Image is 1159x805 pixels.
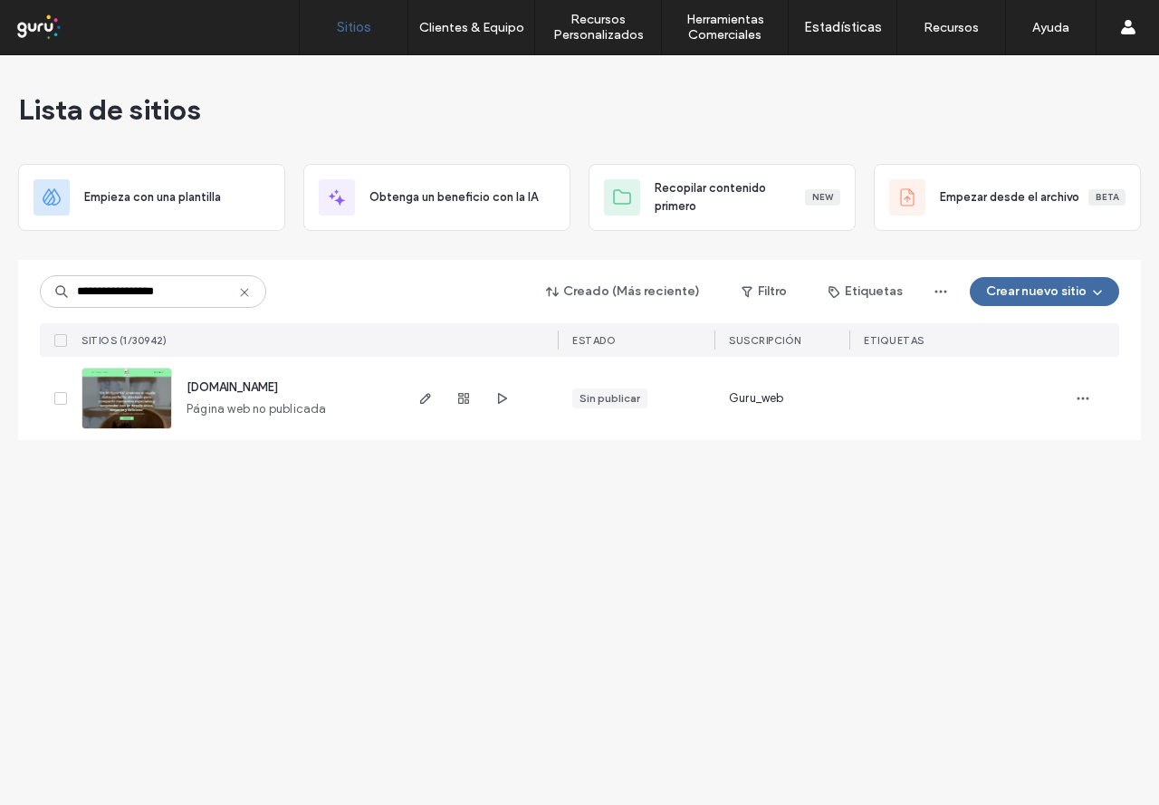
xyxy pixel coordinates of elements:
div: Sin publicar [579,390,640,407]
button: Creado (Más reciente) [531,277,716,306]
label: Recursos Personalizados [535,12,661,43]
span: Obtenga un beneficio con la IA [369,188,538,206]
span: Página web no publicada [187,400,327,418]
div: Recopilar contenido primeroNew [589,164,856,231]
button: Crear nuevo sitio [970,277,1119,306]
span: Suscripción [729,334,801,347]
label: Estadísticas [804,19,882,35]
label: Sitios [337,19,371,35]
div: New [805,189,840,206]
div: Beta [1088,189,1125,206]
a: [DOMAIN_NAME] [187,380,278,394]
div: Empezar desde el archivoBeta [874,164,1141,231]
span: Recopilar contenido primero [655,179,805,216]
div: Empieza con una plantilla [18,164,285,231]
button: Filtro [723,277,805,306]
label: Herramientas Comerciales [662,12,788,43]
span: ESTADO [572,334,616,347]
span: SITIOS (1/30942) [81,334,167,347]
label: Clientes & Equipo [419,20,524,35]
label: Recursos [924,20,979,35]
span: Lista de sitios [18,91,201,128]
span: ETIQUETAS [864,334,924,347]
button: Etiquetas [812,277,919,306]
span: Empezar desde el archivo [940,188,1079,206]
label: Ayuda [1032,20,1069,35]
span: Guru_web [729,389,784,407]
div: Obtenga un beneficio con la IA [303,164,570,231]
span: Empieza con una plantilla [84,188,221,206]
